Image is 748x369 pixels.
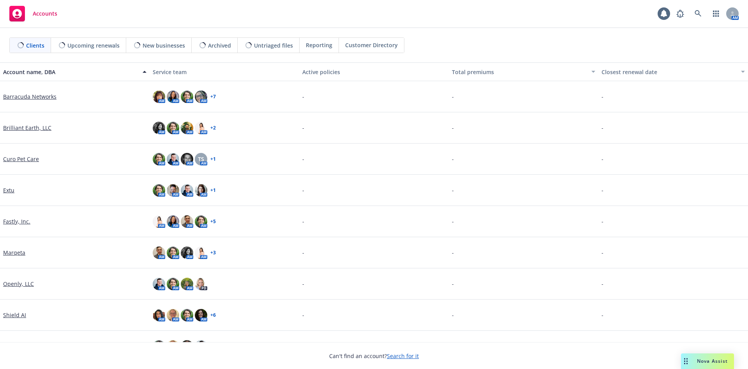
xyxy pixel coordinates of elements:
[452,248,454,257] span: -
[210,250,216,255] a: + 3
[181,278,193,290] img: photo
[181,215,193,228] img: photo
[602,311,603,319] span: -
[153,153,165,165] img: photo
[210,126,216,130] a: + 2
[181,340,193,353] img: photo
[195,340,207,353] img: photo
[452,311,454,319] span: -
[153,215,165,228] img: photo
[210,313,216,318] a: + 6
[602,68,736,76] div: Closest renewal date
[153,278,165,290] img: photo
[167,184,179,197] img: photo
[3,311,26,319] a: Shield AI
[452,155,454,163] span: -
[602,186,603,194] span: -
[67,41,120,50] span: Upcoming renewals
[153,309,165,321] img: photo
[681,353,734,369] button: Nova Assist
[302,280,304,288] span: -
[143,41,185,50] span: New businesses
[153,68,296,76] div: Service team
[452,92,454,101] span: -
[3,124,51,132] a: Brilliant Earth, LLC
[452,68,587,76] div: Total premiums
[3,155,39,163] a: Curo Pet Care
[210,157,216,161] a: + 1
[302,311,304,319] span: -
[602,92,603,101] span: -
[167,122,179,134] img: photo
[598,62,748,81] button: Closest renewal date
[195,247,207,259] img: photo
[208,41,231,50] span: Archived
[452,124,454,132] span: -
[153,340,165,353] img: photo
[708,6,724,21] a: Switch app
[195,90,207,103] img: photo
[153,247,165,259] img: photo
[153,184,165,197] img: photo
[195,215,207,228] img: photo
[254,41,293,50] span: Untriaged files
[150,62,299,81] button: Service team
[33,11,57,17] span: Accounts
[181,184,193,197] img: photo
[195,309,207,321] img: photo
[697,358,728,364] span: Nova Assist
[602,124,603,132] span: -
[3,248,25,257] a: Marqeta
[210,219,216,224] a: + 5
[690,6,706,21] a: Search
[602,248,603,257] span: -
[302,248,304,257] span: -
[181,247,193,259] img: photo
[299,62,449,81] button: Active policies
[195,184,207,197] img: photo
[302,68,446,76] div: Active policies
[345,41,398,49] span: Customer Directory
[452,217,454,225] span: -
[306,41,332,49] span: Reporting
[167,90,179,103] img: photo
[452,186,454,194] span: -
[167,278,179,290] img: photo
[602,155,603,163] span: -
[6,3,60,25] a: Accounts
[449,62,598,81] button: Total premiums
[153,122,165,134] img: photo
[195,122,207,134] img: photo
[167,215,179,228] img: photo
[167,309,179,321] img: photo
[387,352,419,360] a: Search for it
[329,352,419,360] span: Can't find an account?
[3,186,14,194] a: Extu
[672,6,688,21] a: Report a Bug
[181,122,193,134] img: photo
[602,280,603,288] span: -
[602,217,603,225] span: -
[181,153,193,165] img: photo
[210,94,216,99] a: + 7
[3,217,30,225] a: Fastly, Inc.
[302,217,304,225] span: -
[3,280,34,288] a: Openly, LLC
[302,124,304,132] span: -
[167,153,179,165] img: photo
[3,68,138,76] div: Account name, DBA
[302,155,304,163] span: -
[681,353,691,369] div: Drag to move
[3,92,56,101] a: Barracuda Networks
[195,278,207,290] img: photo
[181,90,193,103] img: photo
[153,90,165,103] img: photo
[181,309,193,321] img: photo
[210,188,216,193] a: + 1
[198,155,204,163] span: TS
[302,92,304,101] span: -
[302,186,304,194] span: -
[167,247,179,259] img: photo
[26,41,44,50] span: Clients
[452,280,454,288] span: -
